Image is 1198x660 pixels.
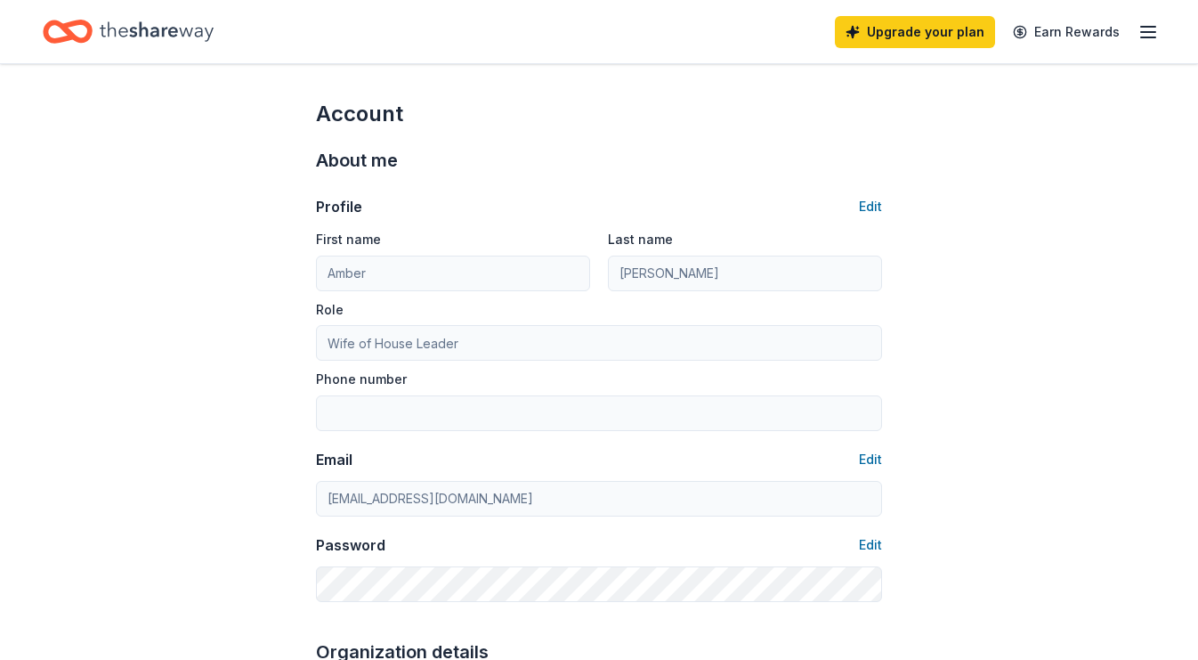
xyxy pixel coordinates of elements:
label: Role [316,301,344,319]
label: First name [316,231,381,249]
a: Upgrade your plan [835,16,995,48]
div: Password [316,534,385,556]
label: Phone number [316,371,407,388]
label: Last name [608,231,673,249]
a: Earn Rewards [1002,16,1130,48]
a: Home [43,11,214,53]
button: Edit [859,196,882,217]
div: Email [316,449,352,470]
div: Account [316,100,882,128]
button: Edit [859,534,882,556]
div: About me [316,146,882,175]
div: Profile [316,196,362,217]
button: Edit [859,449,882,470]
